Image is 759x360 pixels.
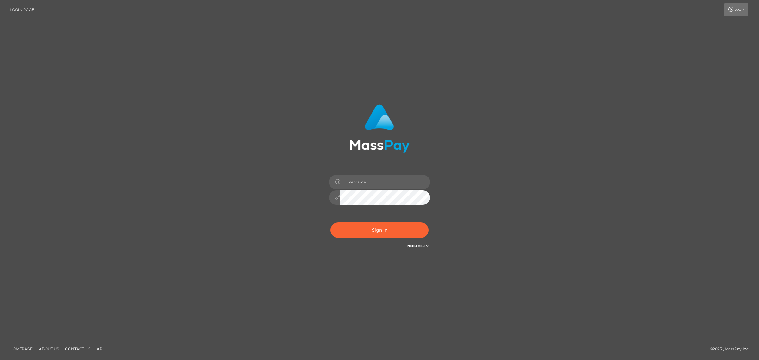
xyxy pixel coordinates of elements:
a: Homepage [7,344,35,354]
div: © 2025 , MassPay Inc. [710,345,754,352]
a: API [94,344,106,354]
img: MassPay Login [349,104,410,153]
a: Contact Us [63,344,93,354]
input: Username... [340,175,430,189]
a: Login [724,3,748,16]
a: Login Page [10,3,34,16]
a: About Us [36,344,61,354]
button: Sign in [330,222,429,238]
a: Need Help? [407,244,429,248]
